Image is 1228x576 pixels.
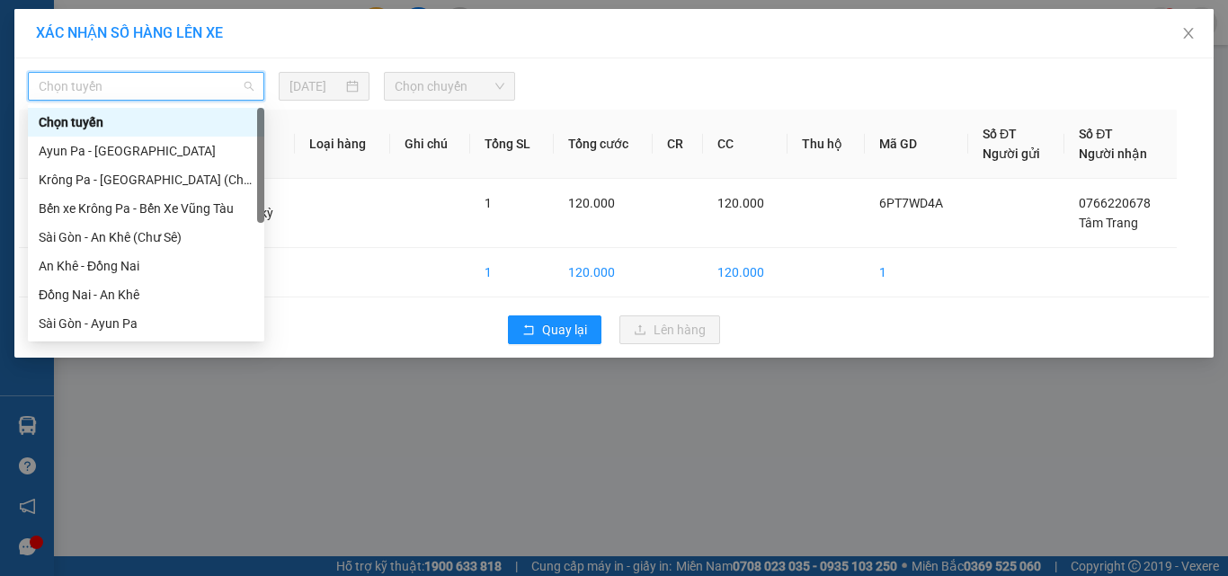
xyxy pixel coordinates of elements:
span: 1 [485,196,492,210]
span: Quay lại [542,320,587,340]
span: Người gửi [983,146,1040,161]
button: rollbackQuay lại [508,315,601,344]
th: CR [653,110,703,179]
span: close [1181,26,1196,40]
div: Bến xe Krông Pa - Bến Xe Vũng Tàu [28,194,264,223]
div: Sài Gòn - An Khê (Chư Sê) [28,223,264,252]
span: Số ĐT [983,127,1017,141]
span: 6PT7WD4A [879,196,943,210]
span: Chọn tuyến [39,73,254,100]
span: Chọn chuyến [395,73,505,100]
th: Loại hàng [295,110,390,179]
div: Ayun Pa - [GEOGRAPHIC_DATA] [39,141,254,161]
span: Người nhận [1079,146,1147,161]
span: 120.000 [568,196,615,210]
th: Mã GD [865,110,968,179]
span: 0766220678 [1079,196,1151,210]
button: uploadLên hàng [619,315,720,344]
span: rollback [522,323,535,338]
div: Đồng Nai - An Khê [39,285,254,305]
th: Ghi chú [390,110,470,179]
div: Ayun Pa - Sài Gòn [28,137,264,165]
td: 1 [19,179,77,248]
td: 1 [470,248,554,297]
td: 120.000 [703,248,788,297]
div: Sài Gòn - An Khê (Chư Sê) [39,227,254,247]
div: Đồng Nai - An Khê [28,280,264,309]
div: Chọn tuyến [39,112,254,132]
th: Thu hộ [788,110,865,179]
span: Số ĐT [1079,127,1113,141]
th: Tổng cước [554,110,654,179]
div: Bến xe Krông Pa - Bến Xe Vũng Tàu [39,199,254,218]
div: Krông Pa - Sài Gòn (Chư RCăm) [28,165,264,194]
div: Chọn tuyến [28,108,264,137]
input: 15/08/2025 [289,76,342,96]
span: Tâm Trang [1079,216,1138,230]
td: 1 [865,248,968,297]
div: Sài Gòn - Ayun Pa [28,309,264,338]
span: 120.000 [717,196,764,210]
div: An Khê - Đồng Nai [39,256,254,276]
th: CC [703,110,788,179]
div: Sài Gòn - Ayun Pa [39,314,254,333]
td: 120.000 [554,248,654,297]
span: XÁC NHẬN SỐ HÀNG LÊN XE [36,24,223,41]
div: Krông Pa - [GEOGRAPHIC_DATA] (Chư RCăm) [39,170,254,190]
th: STT [19,110,77,179]
div: An Khê - Đồng Nai [28,252,264,280]
button: Close [1163,9,1214,59]
th: Tổng SL [470,110,554,179]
